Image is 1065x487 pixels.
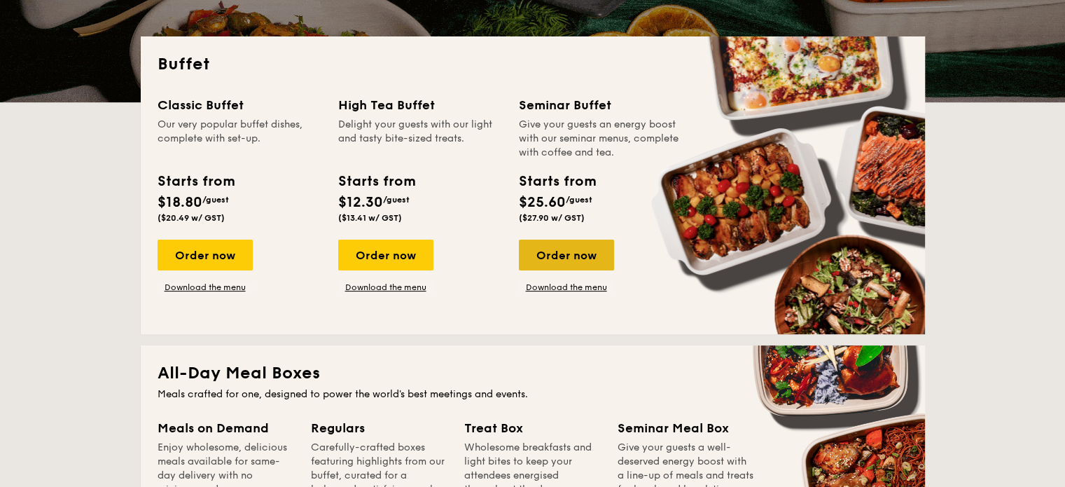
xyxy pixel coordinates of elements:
[566,195,592,205] span: /guest
[338,194,383,211] span: $12.30
[519,118,683,160] div: Give your guests an energy boost with our seminar menus, complete with coffee and tea.
[519,95,683,115] div: Seminar Buffet
[158,387,908,402] div: Meals crafted for one, designed to power the world's best meetings and events.
[338,240,433,270] div: Order now
[158,240,253,270] div: Order now
[519,240,614,270] div: Order now
[158,171,234,192] div: Starts from
[519,194,566,211] span: $25.60
[519,213,585,223] span: ($27.90 w/ GST)
[158,418,294,438] div: Meals on Demand
[202,195,229,205] span: /guest
[519,171,595,192] div: Starts from
[158,282,253,293] a: Download the menu
[338,95,502,115] div: High Tea Buffet
[464,418,601,438] div: Treat Box
[158,362,908,385] h2: All-Day Meal Boxes
[158,194,202,211] span: $18.80
[158,53,908,76] h2: Buffet
[158,95,321,115] div: Classic Buffet
[311,418,447,438] div: Regulars
[338,213,402,223] span: ($13.41 w/ GST)
[519,282,614,293] a: Download the menu
[158,213,225,223] span: ($20.49 w/ GST)
[158,118,321,160] div: Our very popular buffet dishes, complete with set-up.
[338,118,502,160] div: Delight your guests with our light and tasty bite-sized treats.
[618,418,754,438] div: Seminar Meal Box
[383,195,410,205] span: /guest
[338,282,433,293] a: Download the menu
[338,171,415,192] div: Starts from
